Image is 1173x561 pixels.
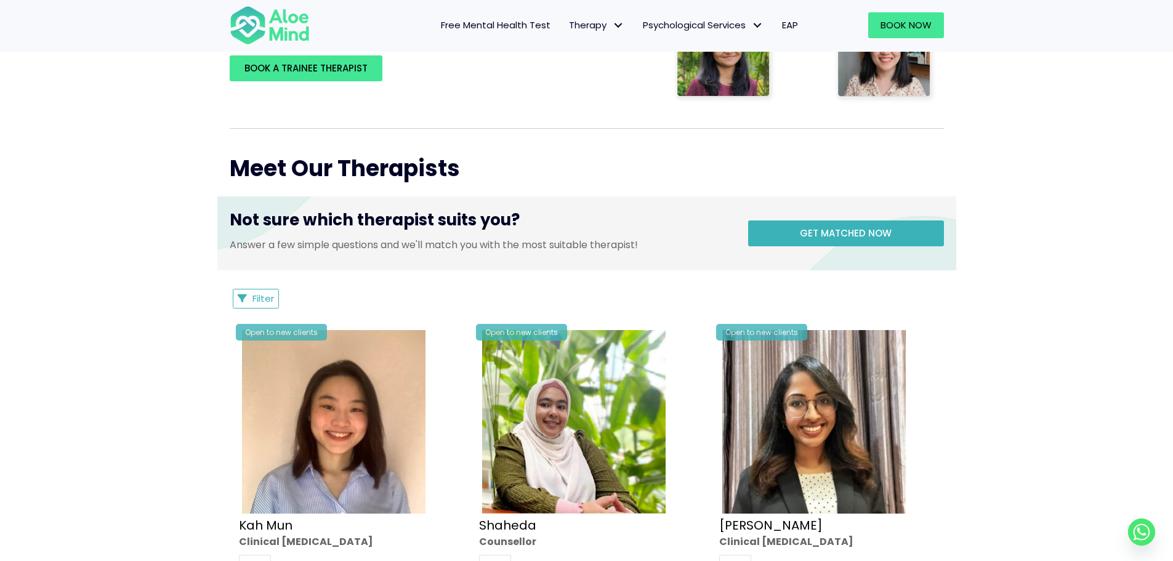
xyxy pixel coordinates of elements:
[233,289,280,309] button: Filter Listings
[479,516,536,533] a: Shaheda
[252,292,274,305] span: Filter
[748,220,944,246] a: Get matched now
[719,534,935,548] div: Clinical [MEDICAL_DATA]
[868,12,944,38] a: Book Now
[634,12,773,38] a: Psychological ServicesPsychological Services: submenu
[716,324,807,341] div: Open to new clients
[239,516,292,533] a: Kah Mun
[482,330,666,514] img: Shaheda Counsellor
[236,324,327,341] div: Open to new clients
[230,5,310,46] img: Aloe mind Logo
[230,153,460,184] span: Meet Our Therapists
[441,18,550,31] span: Free Mental Health Test
[643,18,764,31] span: Psychological Services
[1128,519,1155,546] a: Whatsapp
[432,12,560,38] a: Free Mental Health Test
[782,18,798,31] span: EAP
[476,324,567,341] div: Open to new clients
[479,534,695,548] div: Counsellor
[230,238,730,252] p: Answer a few simple questions and we'll match you with the most suitable therapist!
[242,330,425,514] img: Kah Mun-profile-crop-300×300
[326,12,807,38] nav: Menu
[244,62,368,75] span: BOOK A TRAINEE THERAPIST
[610,17,627,34] span: Therapy: submenu
[239,534,454,548] div: Clinical [MEDICAL_DATA]
[722,330,906,514] img: croped-Anita_Profile-photo-300×300
[773,12,807,38] a: EAP
[569,18,624,31] span: Therapy
[230,55,382,81] a: BOOK A TRAINEE THERAPIST
[881,18,932,31] span: Book Now
[800,227,892,240] span: Get matched now
[719,516,823,533] a: [PERSON_NAME]
[749,17,767,34] span: Psychological Services: submenu
[230,209,730,237] h3: Not sure which therapist suits you?
[560,12,634,38] a: TherapyTherapy: submenu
